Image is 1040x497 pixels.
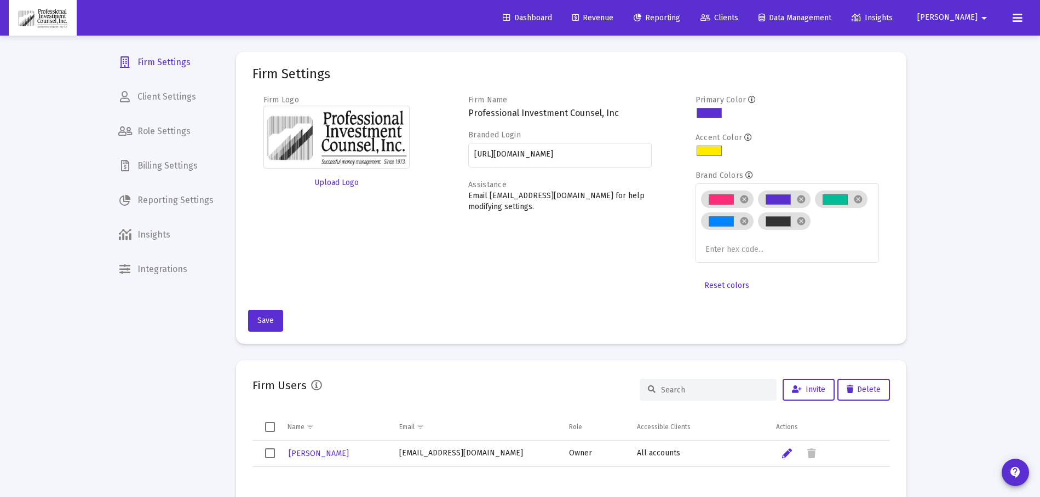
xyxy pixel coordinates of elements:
a: Role Settings [110,118,222,145]
mat-icon: cancel [796,216,806,226]
label: Firm Logo [263,95,300,105]
td: Column Email [392,414,561,440]
span: Upload Logo [314,178,359,187]
label: Primary Color [696,95,746,105]
div: Accessible Clients [637,423,691,431]
label: Assistance [468,180,507,189]
div: Role [569,423,582,431]
img: Firm logo [263,106,410,169]
span: Invite [792,385,825,394]
td: Column Role [561,414,630,440]
a: Reporting [625,7,689,29]
button: [PERSON_NAME] [904,7,1004,28]
span: Show filter options for column 'Name' [306,423,314,431]
td: [EMAIL_ADDRESS][DOMAIN_NAME] [392,441,561,467]
mat-icon: cancel [739,194,749,204]
span: Revenue [572,13,613,22]
mat-icon: contact_support [1009,466,1022,479]
div: Select row [265,448,275,458]
label: Accent Color [696,133,742,142]
div: Email [399,423,415,431]
a: Firm Settings [110,49,222,76]
span: Dashboard [503,13,552,22]
mat-icon: cancel [739,216,749,226]
label: Branded Login [468,130,521,140]
input: Enter hex code... [705,245,788,254]
input: Search [661,385,768,395]
mat-card-title: Firm Settings [252,68,330,79]
a: Revenue [564,7,622,29]
div: Name [288,423,304,431]
span: Reporting [634,13,680,22]
span: Delete [847,385,881,394]
mat-icon: cancel [853,194,863,204]
span: [PERSON_NAME] [917,13,978,22]
a: Reporting Settings [110,187,222,213]
span: Save [257,316,274,325]
mat-chip-list: Brand colors [701,188,873,256]
a: Data Management [750,7,840,29]
span: [PERSON_NAME] [289,449,349,458]
img: Dashboard [17,7,68,29]
span: Data Management [759,13,831,22]
td: Column Name [280,414,392,440]
a: Insights [843,7,901,29]
mat-icon: arrow_drop_down [978,7,991,29]
button: Reset colors [696,275,758,297]
a: Dashboard [494,7,561,29]
a: Client Settings [110,84,222,110]
label: Brand Colors [696,171,743,180]
div: Actions [776,423,798,431]
a: Integrations [110,256,222,282]
a: Clients [692,7,747,29]
mat-icon: cancel [796,194,806,204]
a: Billing Settings [110,153,222,179]
button: Save [248,310,283,332]
span: Clients [700,13,738,22]
td: Column Actions [768,414,889,440]
h2: Firm Users [252,377,307,394]
span: Reset colors [704,281,749,290]
a: Insights [110,222,222,248]
span: Show filter options for column 'Email' [416,423,424,431]
a: [PERSON_NAME] [288,446,350,461]
button: Invite [783,379,835,401]
span: Insights [852,13,893,22]
td: Column Accessible Clients [629,414,768,440]
span: Owner [569,448,592,458]
label: Firm Name [468,95,508,105]
span: All accounts [637,448,680,458]
div: Select all [265,422,275,432]
h3: Professional Investment Counsel, Inc [468,106,652,121]
button: Delete [837,379,890,401]
p: Email [EMAIL_ADDRESS][DOMAIN_NAME] for help modifying settings. [468,190,652,212]
button: Upload Logo [263,172,410,194]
